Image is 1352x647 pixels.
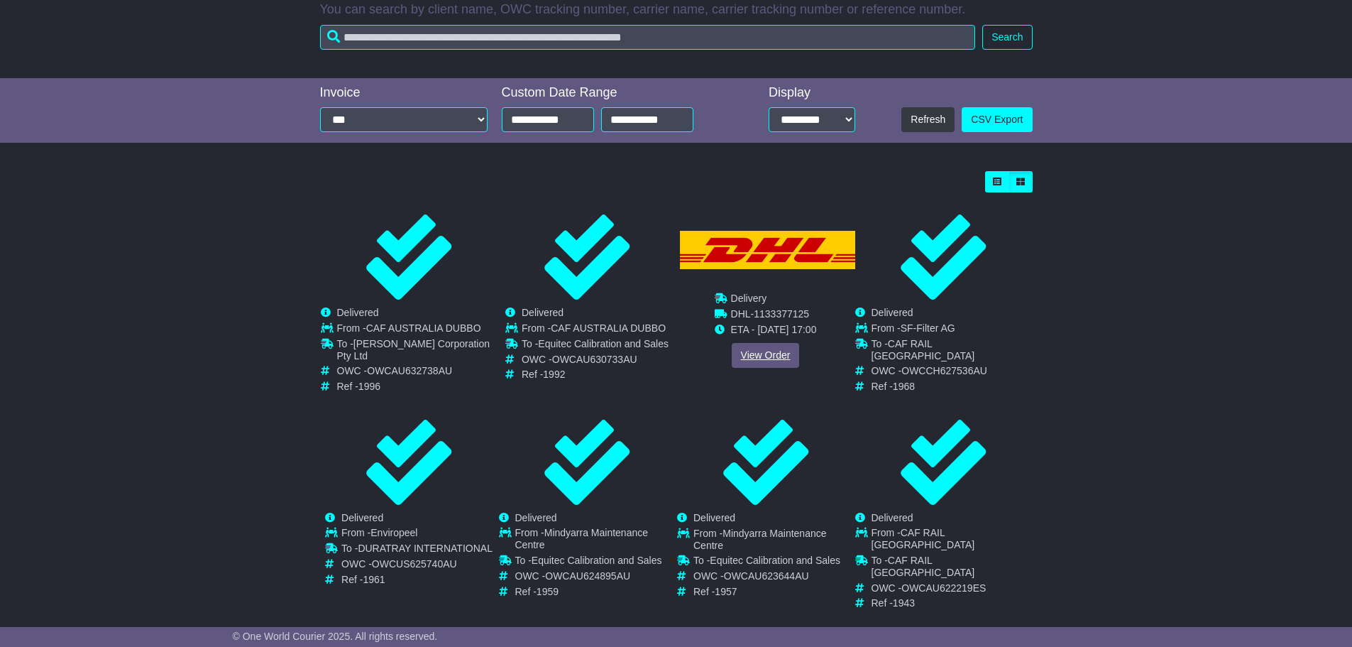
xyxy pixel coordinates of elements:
td: From - [872,322,1032,338]
td: - [730,308,816,324]
span: OWCAU630733AU [552,354,637,365]
td: Ref - [693,586,854,598]
td: From - [693,527,854,555]
span: CAF AUSTRALIA DUBBO [551,322,666,334]
td: OWC - [872,582,1032,598]
td: From - [341,527,493,543]
span: Delivered [341,512,383,523]
span: OWCAU623644AU [723,570,808,582]
td: From - [872,527,1032,555]
span: Enviropeel [370,527,417,538]
span: Delivered [872,307,913,318]
span: Equitec Calibration and Sales [538,338,669,349]
a: CSV Export [962,107,1032,132]
span: 1133377125 [754,308,809,320]
td: OWC - [522,354,669,369]
span: Equitec Calibration and Sales [532,555,662,566]
span: 1959 [537,586,559,597]
td: From - [337,322,498,338]
td: To - [872,338,1032,366]
td: Ref - [337,381,498,393]
span: Delivery [730,293,766,304]
td: Ref - [872,597,1032,609]
td: To - [522,338,669,354]
span: Delivered [515,512,557,523]
span: 1996 [358,381,380,392]
span: Equitec Calibration and Sales [710,555,840,566]
span: Delivered [872,512,913,523]
span: OWCAU622219ES [901,582,986,594]
span: Mindyarra Maintenance Centre [693,527,827,550]
span: CAF RAIL [GEOGRAPHIC_DATA] [872,555,975,578]
div: Custom Date Range [502,85,730,101]
p: You can search by client name, OWC tracking number, carrier name, carrier tracking number or refe... [320,2,1033,18]
button: Refresh [901,107,955,132]
span: 1957 [715,586,737,597]
div: Display [769,85,855,101]
td: OWC - [693,570,854,586]
img: DHL.png [679,231,856,270]
span: OWCCH627536AU [901,365,987,376]
td: Ref - [341,574,493,586]
span: OWCAU632738AU [367,365,452,376]
td: OWC - [341,558,493,574]
span: Delivered [337,307,379,318]
span: SF-Filter AG [901,322,955,334]
td: OWC - [515,570,676,586]
td: To - [872,555,1032,582]
td: To - [693,555,854,570]
span: 1968 [893,381,915,392]
td: OWC - [337,365,498,381]
a: View Order [731,343,799,368]
span: Mindyarra Maintenance Centre [515,527,649,550]
td: Ref - [522,369,669,381]
td: From - [522,322,669,338]
span: 1961 [363,574,385,585]
span: CAF RAIL [GEOGRAPHIC_DATA] [872,338,975,361]
span: ETA - [DATE] 17:00 [730,324,816,335]
td: To - [341,543,493,558]
span: DURATRAY INTERNATIONAL [358,543,493,554]
span: Delivered [693,512,735,523]
span: OWCUS625740AU [372,558,457,570]
button: Search [982,25,1032,50]
td: OWC - [872,365,1032,381]
span: Delivered [522,307,564,318]
span: 1943 [893,597,915,609]
td: Ref - [872,381,1032,393]
td: From - [515,527,676,555]
span: CAF AUSTRALIA DUBBO [366,322,481,334]
td: To - [515,555,676,570]
span: © One World Courier 2025. All rights reserved. [233,631,438,642]
div: Invoice [320,85,488,101]
span: DHL [730,308,750,320]
td: Ref - [515,586,676,598]
span: 1992 [543,369,565,380]
td: To - [337,338,498,366]
span: CAF RAIL [GEOGRAPHIC_DATA] [872,527,975,550]
span: OWCAU624895AU [545,570,630,582]
span: [PERSON_NAME] Corporation Pty Ltd [337,338,490,361]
